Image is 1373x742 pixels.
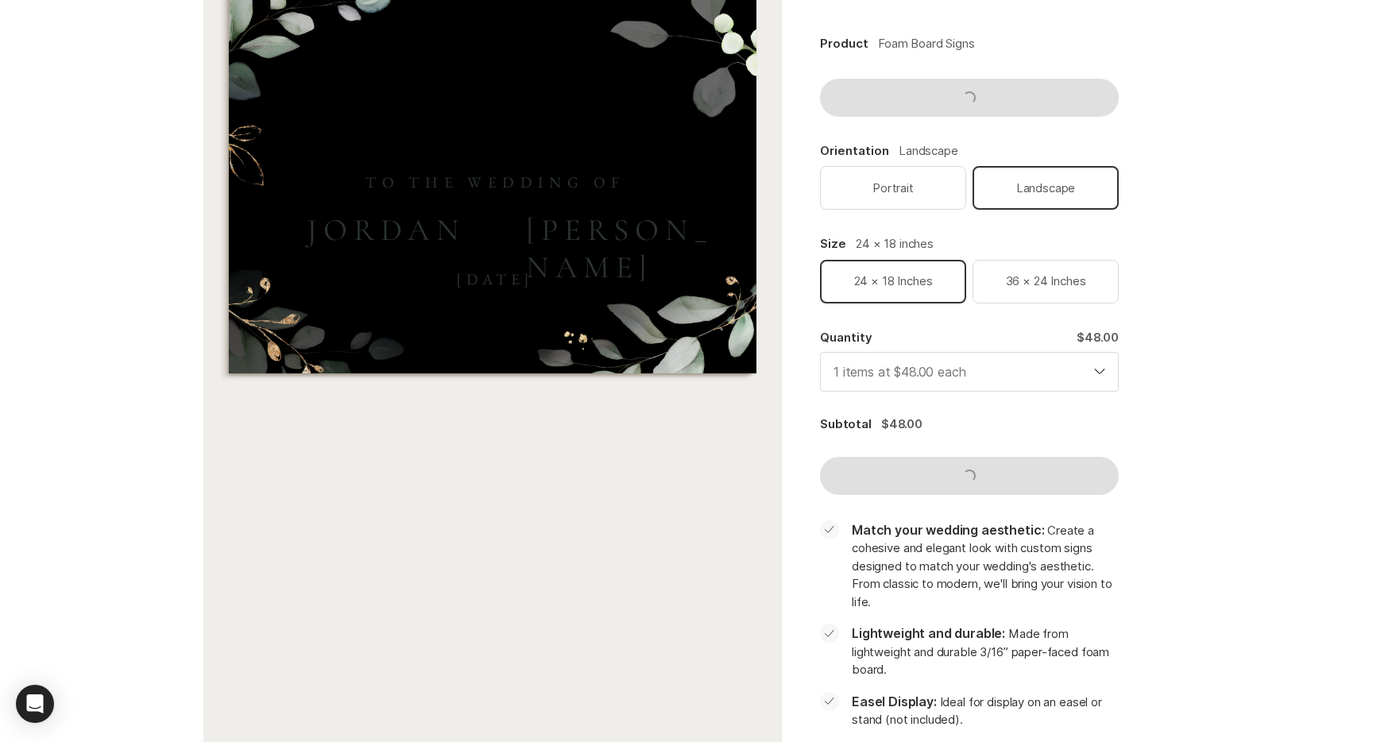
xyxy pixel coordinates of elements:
[899,142,958,160] p: Landscape
[276,169,715,197] div: TO THE WEDDING OF
[878,36,975,54] p: Foam Board Signs
[854,272,933,291] p: 24 × 18 inches
[820,236,846,254] p: Size
[820,79,1119,117] button: Loading
[852,692,1119,729] p: Ideal for display on an easel or stand (not included).
[852,626,1005,642] span: Lightweight and durable:
[1077,329,1119,346] p: $48.00
[852,520,1119,612] p: Create a cohesive and elegant look with custom signs designed to match your wedding's aesthetic. ...
[852,522,1044,538] span: Match your wedding aesthetic:
[526,211,735,286] div: [PERSON_NAME]
[856,236,934,254] p: 24 × 18 inches
[973,167,1119,211] button: Landscape
[852,624,1119,680] p: Made from lightweight and durable 3/16” paper-faced foam board.
[820,457,1119,495] button: Loading
[476,201,512,263] div: &
[881,417,922,431] p: $48.00
[16,685,54,723] div: Open Intercom Messenger
[973,260,1119,303] button: 36 × 24 inches
[366,265,625,293] div: [DATE]
[820,142,889,160] p: Orientation
[872,180,914,198] p: Portrait
[820,329,872,346] p: Quantity
[820,36,868,54] p: Product
[852,694,937,709] span: Easel Display:
[820,260,966,303] button: 24 × 18 inches
[963,91,976,104] span: Loading
[1016,180,1076,198] p: Landscape
[256,211,465,249] div: JORDAN
[820,167,966,211] button: Portrait
[963,470,976,482] span: Loading
[365,58,590,164] div: Welcome
[1006,272,1086,291] p: 36 × 24 inches
[820,417,872,431] p: Subtotal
